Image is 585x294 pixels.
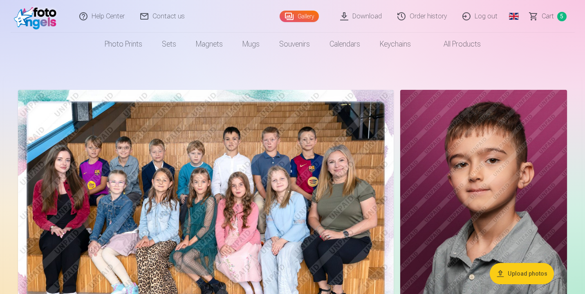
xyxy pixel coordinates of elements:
img: /fa1 [14,3,61,29]
a: Sets [152,33,186,56]
span: 5 [557,12,567,21]
a: Magnets [186,33,233,56]
a: Photo prints [95,33,152,56]
a: Keychains [370,33,421,56]
span: Сart [542,11,554,21]
a: Souvenirs [269,33,320,56]
button: Upload photos [490,263,554,284]
a: Mugs [233,33,269,56]
a: Gallery [280,11,319,22]
a: All products [421,33,491,56]
a: Calendars [320,33,370,56]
